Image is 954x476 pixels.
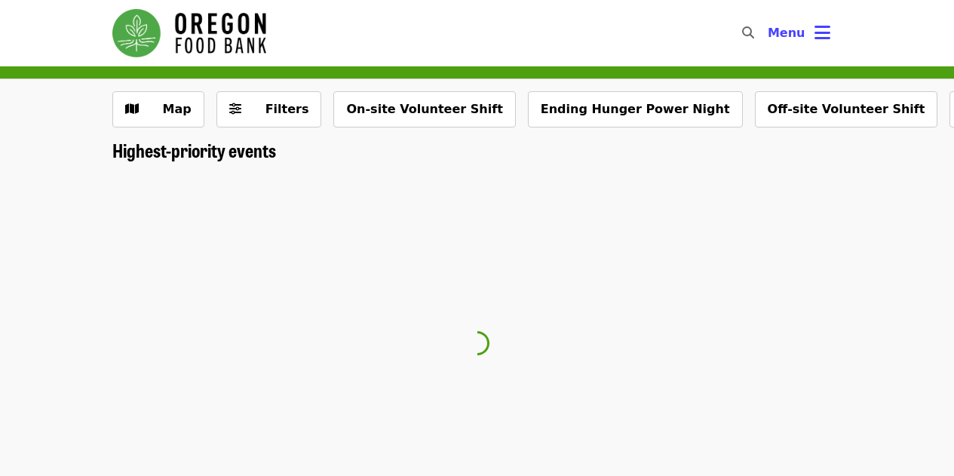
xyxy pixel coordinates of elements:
[112,140,276,161] a: Highest-priority events
[333,91,515,127] button: On-site Volunteer Shift
[528,91,743,127] button: Ending Hunger Power Night
[814,22,830,44] i: bars icon
[112,9,266,57] img: Oregon Food Bank - Home
[216,91,322,127] button: Filters (0 selected)
[100,140,854,161] div: Highest-priority events
[112,91,204,127] button: Show map view
[763,15,775,51] input: Search
[112,137,276,163] span: Highest-priority events
[742,26,754,40] i: search icon
[125,102,139,116] i: map icon
[768,26,805,40] span: Menu
[756,15,842,51] button: Toggle account menu
[755,91,938,127] button: Off-site Volunteer Shift
[163,102,192,116] span: Map
[265,102,309,116] span: Filters
[229,102,241,116] i: sliders-h icon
